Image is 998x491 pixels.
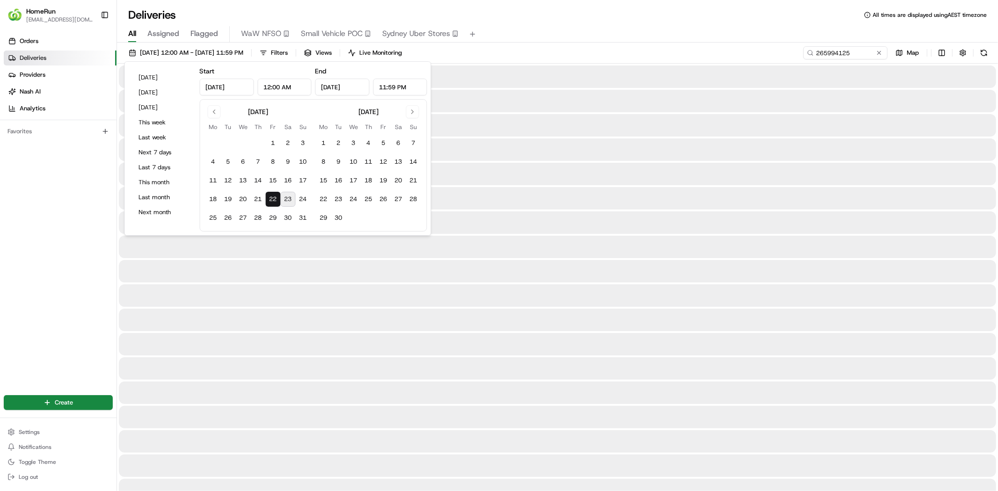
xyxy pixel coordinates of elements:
[266,122,281,132] th: Friday
[236,122,251,132] th: Wednesday
[221,154,236,169] button: 5
[236,154,251,169] button: 6
[406,154,421,169] button: 14
[281,210,296,225] button: 30
[331,210,346,225] button: 30
[315,49,332,57] span: Views
[361,192,376,207] button: 25
[134,206,190,219] button: Next month
[26,16,93,23] button: [EMAIL_ADDRESS][DOMAIN_NAME]
[376,136,391,151] button: 5
[206,122,221,132] th: Monday
[346,173,361,188] button: 17
[300,46,336,59] button: Views
[257,79,312,95] input: Time
[266,154,281,169] button: 8
[248,107,268,116] div: [DATE]
[255,46,292,59] button: Filters
[331,154,346,169] button: 9
[55,398,73,407] span: Create
[803,46,888,59] input: Type to search
[241,28,281,39] span: WaW NFSO
[296,154,311,169] button: 10
[128,28,136,39] span: All
[296,136,311,151] button: 3
[296,173,311,188] button: 17
[281,136,296,151] button: 2
[316,210,331,225] button: 29
[296,210,311,225] button: 31
[20,87,41,96] span: Nash AI
[331,173,346,188] button: 16
[346,192,361,207] button: 24
[251,173,266,188] button: 14
[331,122,346,132] th: Tuesday
[331,136,346,151] button: 2
[251,122,266,132] th: Thursday
[147,28,179,39] span: Assigned
[4,101,117,116] a: Analytics
[361,136,376,151] button: 4
[4,84,117,99] a: Nash AI
[208,105,221,118] button: Go to previous month
[4,440,113,454] button: Notifications
[140,49,243,57] span: [DATE] 12:00 AM - [DATE] 11:59 PM
[391,136,406,151] button: 6
[20,104,45,113] span: Analytics
[382,28,450,39] span: Sydney Uber Stores
[221,122,236,132] th: Tuesday
[359,49,402,57] span: Live Monitoring
[391,122,406,132] th: Saturday
[316,173,331,188] button: 15
[221,210,236,225] button: 26
[221,192,236,207] button: 19
[236,210,251,225] button: 27
[206,173,221,188] button: 11
[346,136,361,151] button: 3
[361,154,376,169] button: 11
[251,210,266,225] button: 28
[4,67,117,82] a: Providers
[315,67,327,75] label: End
[4,455,113,469] button: Toggle Theme
[301,28,363,39] span: Small Vehicle POC
[236,192,251,207] button: 20
[26,7,56,16] button: HomeRun
[251,154,266,169] button: 7
[346,122,361,132] th: Wednesday
[134,101,190,114] button: [DATE]
[358,107,379,116] div: [DATE]
[271,49,288,57] span: Filters
[4,470,113,484] button: Log out
[134,116,190,129] button: This week
[134,161,190,174] button: Last 7 days
[316,122,331,132] th: Monday
[20,37,38,45] span: Orders
[19,473,38,481] span: Log out
[7,7,22,22] img: HomeRun
[251,192,266,207] button: 21
[4,51,117,65] a: Deliveries
[124,46,248,59] button: [DATE] 12:00 AM - [DATE] 11:59 PM
[19,443,51,451] span: Notifications
[134,86,190,99] button: [DATE]
[134,71,190,84] button: [DATE]
[873,11,987,19] span: All times are displayed using AEST timezone
[376,122,391,132] th: Friday
[19,458,56,466] span: Toggle Theme
[316,154,331,169] button: 8
[406,173,421,188] button: 21
[331,192,346,207] button: 23
[266,210,281,225] button: 29
[406,136,421,151] button: 7
[346,154,361,169] button: 10
[221,173,236,188] button: 12
[206,154,221,169] button: 4
[128,7,176,22] h1: Deliveries
[344,46,406,59] button: Live Monitoring
[266,136,281,151] button: 1
[376,154,391,169] button: 12
[391,192,406,207] button: 27
[19,428,40,436] span: Settings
